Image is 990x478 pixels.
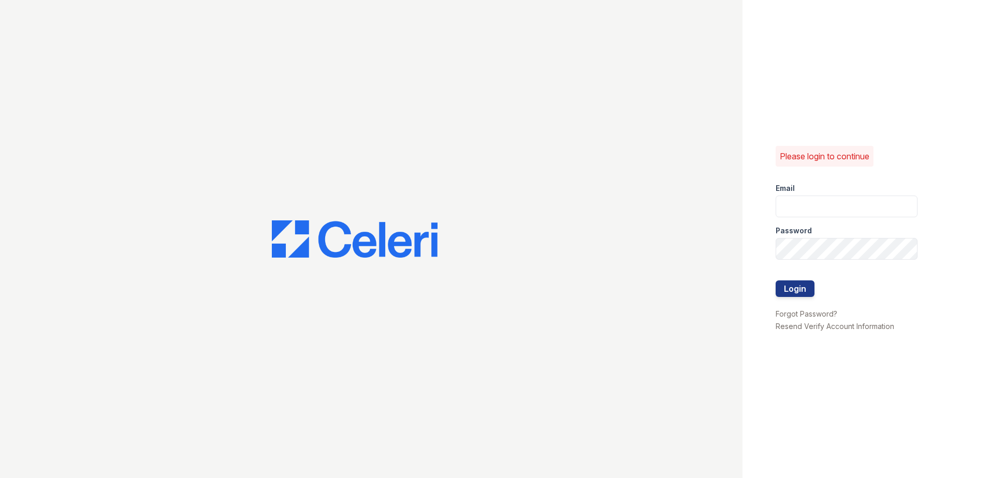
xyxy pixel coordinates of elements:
a: Forgot Password? [776,309,837,318]
label: Email [776,183,795,193]
p: Please login to continue [780,150,869,162]
img: CE_Logo_Blue-a8612792a0a2168367f1c8372b55b34899dd931a85d93a1a3d3e32e68fde9ad4.png [272,220,438,258]
a: Resend Verify Account Information [776,322,894,331]
label: Password [776,226,812,236]
button: Login [776,280,814,297]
